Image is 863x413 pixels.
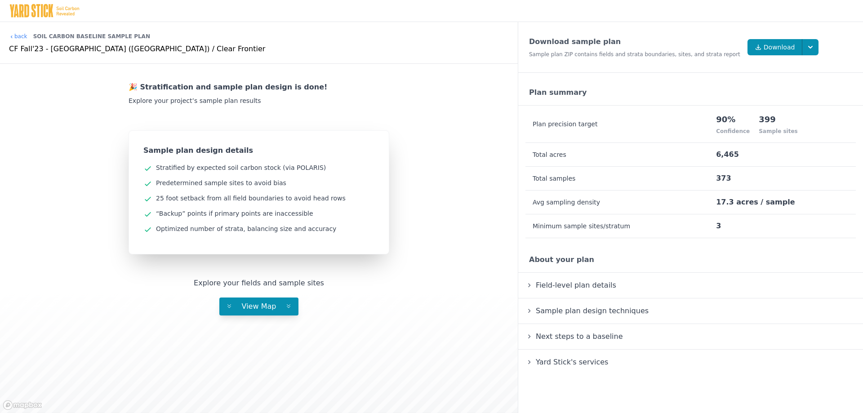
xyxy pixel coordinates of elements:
button: View Map [219,298,298,315]
span: View Map [235,302,284,311]
td: 6,465 [716,143,856,167]
div: Stratified by expected soil carbon stock (via POLARIS) [156,163,326,173]
th: Minimum sample sites/stratum [525,214,716,238]
span: Sample plan design techniques [534,305,650,317]
div: Sample sites [759,128,798,135]
div: Sample plan design details [143,145,374,156]
div: CF Fall'23 - [GEOGRAPHIC_DATA] ([GEOGRAPHIC_DATA]) / Clear Frontier [9,44,509,54]
summary: Sample plan design techniques [525,306,856,316]
a: Download [747,39,803,55]
div: Explore your fields and sample sites [194,278,324,289]
a: back [9,33,27,40]
div: 90% [716,113,750,126]
span: Field-level plan details [534,279,618,291]
span: Next steps to a baseline [534,330,624,342]
img: Yard Stick Logo [9,4,80,18]
td: 3 [716,214,856,238]
td: 17.3 acres / sample [716,191,856,214]
div: About your plan [518,247,863,273]
div: Optimized number of strata, balancing size and accuracy [156,224,336,234]
div: 399 [759,113,798,126]
div: Plan summary [518,80,863,106]
div: Explore your project’s sample plan results [129,96,389,105]
td: 373 [716,167,856,191]
div: 🎉 Stratification and sample plan design is done! [129,82,389,93]
div: “Backup” points if primary points are inaccessible [156,209,313,219]
div: Soil Carbon Baseline Sample Plan [33,29,150,44]
div: Predetermined sample sites to avoid bias [156,178,286,188]
span: Yard Stick's services [534,356,610,368]
th: Avg sampling density [525,191,716,214]
div: Sample plan ZIP contains fields and strata boundaries, sites, and strata report [529,51,740,58]
div: Download sample plan [529,36,740,47]
summary: Yard Stick's services [525,357,856,368]
th: Total acres [525,143,716,167]
summary: Field-level plan details [525,280,856,291]
th: Total samples [525,167,716,191]
div: Confidence [716,128,750,135]
div: 25 foot setback from all field boundaries to avoid head rows [156,194,346,204]
summary: Next steps to a baseline [525,331,856,342]
th: Plan precision target [525,106,716,143]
